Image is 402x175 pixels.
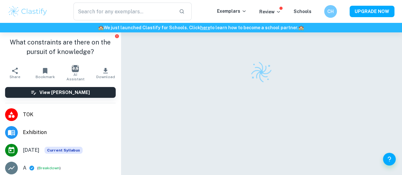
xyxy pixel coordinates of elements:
[217,8,247,15] p: Exemplars
[1,24,401,31] h6: We just launched Clastify for Schools. Click to learn how to become a school partner.
[327,8,334,15] h6: CH
[350,6,394,17] button: UPGRADE NOW
[37,165,61,171] span: ( )
[23,146,39,154] span: [DATE]
[23,164,26,172] p: A
[23,129,116,136] span: Exhibition
[324,5,337,18] button: CH
[60,64,91,82] button: AI Assistant
[73,3,174,20] input: Search for any exemplars...
[8,5,48,18] img: Clastify logo
[259,8,281,15] p: Review
[36,75,55,79] span: Bookmark
[96,75,115,79] span: Download
[249,60,273,84] img: Clastify logo
[44,147,83,154] div: This exemplar is based on the current syllabus. Feel free to refer to it for inspiration/ideas wh...
[5,87,116,98] button: View [PERSON_NAME]
[64,72,87,81] span: AI Assistant
[38,165,59,171] button: Breakdown
[383,153,396,165] button: Help and Feedback
[5,37,116,57] h1: What constraints are there on the pursuit of knowledge?
[91,64,121,82] button: Download
[30,64,60,82] button: Bookmark
[23,111,116,118] span: TOK
[72,65,79,72] img: AI Assistant
[10,75,20,79] span: Share
[298,25,304,30] span: 🏫
[98,25,104,30] span: 🏫
[200,25,210,30] a: here
[39,89,90,96] h6: View [PERSON_NAME]
[44,147,83,154] span: Current Syllabus
[294,9,311,14] a: Schools
[115,34,119,38] button: Report issue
